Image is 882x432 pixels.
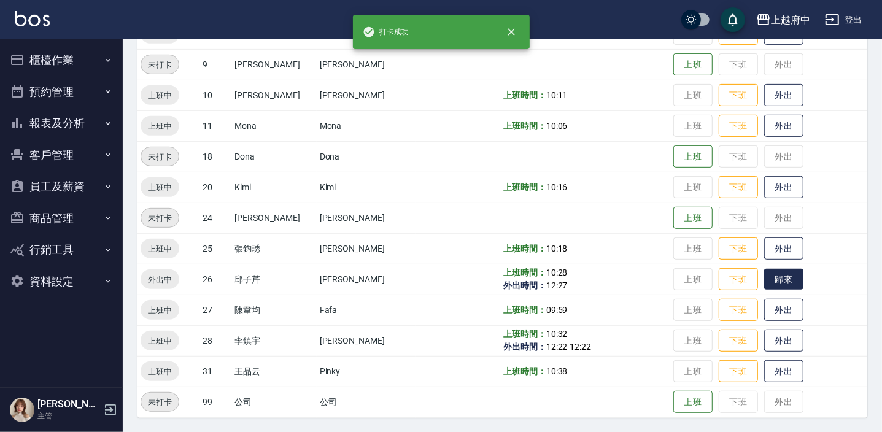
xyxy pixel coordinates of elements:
td: [PERSON_NAME] [317,80,416,110]
button: 下班 [719,360,758,383]
td: [PERSON_NAME] [317,202,416,233]
td: Kimi [317,172,416,202]
td: 11 [199,110,231,141]
td: 公司 [317,387,416,417]
td: 李鎮宇 [231,325,316,356]
button: 外出 [764,360,803,383]
span: 上班中 [141,89,179,102]
td: [PERSON_NAME] [231,202,316,233]
td: 31 [199,356,231,387]
button: 櫃檯作業 [5,44,118,76]
td: Dona [317,141,416,172]
span: 未打卡 [141,150,179,163]
span: 未打卡 [141,396,179,409]
span: 10:38 [546,366,568,376]
td: 10 [199,80,231,110]
span: 12:22 [546,342,568,352]
button: 上班 [673,391,713,414]
span: 12:27 [546,280,568,290]
p: 主管 [37,411,100,422]
td: 24 [199,202,231,233]
b: 外出時間： [503,342,546,352]
td: 99 [199,387,231,417]
td: [PERSON_NAME] [231,49,316,80]
td: 陳韋均 [231,295,316,325]
button: 外出 [764,299,803,322]
span: 10:11 [546,90,568,100]
td: 28 [199,325,231,356]
img: Logo [15,11,50,26]
td: - [500,325,670,356]
b: 上班時間： [503,244,546,253]
button: 下班 [719,268,758,291]
span: 上班中 [141,365,179,378]
span: 09:59 [546,305,568,315]
td: 20 [199,172,231,202]
b: 上班時間： [503,121,546,131]
button: 下班 [719,176,758,199]
b: 上班時間： [503,90,546,100]
td: [PERSON_NAME] [231,80,316,110]
td: Dona [231,141,316,172]
td: Fafa [317,295,416,325]
b: 上班時間： [503,305,546,315]
button: 下班 [719,115,758,137]
button: 上班 [673,207,713,229]
button: 上班 [673,53,713,76]
td: Kimi [231,172,316,202]
td: 王品云 [231,356,316,387]
button: 歸來 [764,269,803,290]
td: [PERSON_NAME] [317,49,416,80]
span: 10:18 [546,244,568,253]
button: 報表及分析 [5,107,118,139]
span: 10:32 [546,329,568,339]
button: 預約管理 [5,76,118,108]
td: 18 [199,141,231,172]
td: 27 [199,295,231,325]
span: 未打卡 [141,212,179,225]
h5: [PERSON_NAME] [37,398,100,411]
span: 10:06 [546,121,568,131]
td: Pinky [317,356,416,387]
span: 12:22 [570,342,592,352]
button: 登出 [820,9,867,31]
td: [PERSON_NAME] [317,325,416,356]
span: 上班中 [141,304,179,317]
img: Person [10,398,34,422]
span: 上班中 [141,242,179,255]
div: 上越府中 [771,12,810,28]
b: 上班時間： [503,268,546,277]
button: 外出 [764,176,803,199]
td: 26 [199,264,231,295]
span: 上班中 [141,120,179,133]
span: 打卡成功 [363,26,409,38]
button: 下班 [719,237,758,260]
span: 外出中 [141,273,179,286]
b: 上班時間： [503,329,546,339]
td: 9 [199,49,231,80]
span: 10:28 [546,268,568,277]
button: 外出 [764,330,803,352]
td: 公司 [231,387,316,417]
td: 張鈞琇 [231,233,316,264]
span: 上班中 [141,334,179,347]
span: 10:16 [546,182,568,192]
button: 外出 [764,237,803,260]
button: save [721,7,745,32]
td: Mona [317,110,416,141]
span: 未打卡 [141,58,179,71]
span: 上班中 [141,181,179,194]
button: 行銷工具 [5,234,118,266]
button: 外出 [764,84,803,107]
button: 下班 [719,299,758,322]
td: [PERSON_NAME] [317,233,416,264]
button: 上班 [673,145,713,168]
td: 邱子芹 [231,264,316,295]
td: [PERSON_NAME] [317,264,416,295]
td: Mona [231,110,316,141]
td: 25 [199,233,231,264]
button: 下班 [719,330,758,352]
b: 上班時間： [503,366,546,376]
b: 上班時間： [503,182,546,192]
button: 員工及薪資 [5,171,118,202]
